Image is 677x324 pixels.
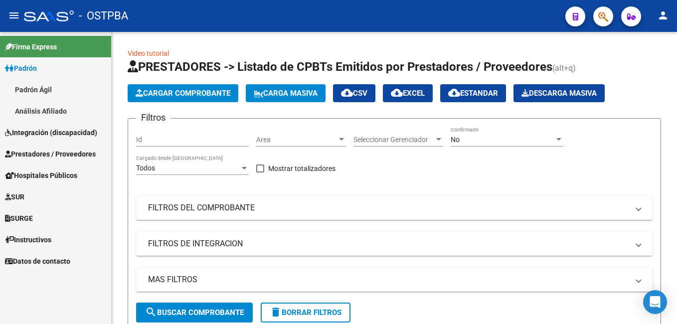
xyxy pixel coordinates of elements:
mat-expansion-panel-header: MAS FILTROS [136,268,653,292]
span: SUR [5,191,24,202]
mat-icon: delete [270,306,282,318]
span: Integración (discapacidad) [5,127,97,138]
app-download-masive: Descarga masiva de comprobantes (adjuntos) [513,84,605,102]
button: Descarga Masiva [513,84,605,102]
span: Carga Masiva [254,89,318,98]
span: Mostrar totalizadores [268,162,336,174]
span: EXCEL [391,89,425,98]
span: Estandar [448,89,498,98]
span: Firma Express [5,41,57,52]
mat-panel-title: MAS FILTROS [148,274,629,285]
span: Padrón [5,63,37,74]
span: Datos de contacto [5,256,70,267]
button: Carga Masiva [246,84,326,102]
span: Buscar Comprobante [145,308,244,317]
mat-panel-title: FILTROS DE INTEGRACION [148,238,629,249]
button: CSV [333,84,375,102]
a: Video tutorial [128,49,169,57]
span: Descarga Masiva [521,89,597,98]
span: - OSTPBA [79,5,128,27]
button: EXCEL [383,84,433,102]
span: Todos [136,164,155,172]
mat-icon: menu [8,9,20,21]
mat-panel-title: FILTROS DEL COMPROBANTE [148,202,629,213]
mat-icon: cloud_download [391,87,403,99]
span: SURGE [5,213,33,224]
span: Prestadores / Proveedores [5,149,96,160]
span: Borrar Filtros [270,308,341,317]
div: Open Intercom Messenger [643,290,667,314]
span: Instructivos [5,234,51,245]
button: Buscar Comprobante [136,303,253,323]
mat-icon: person [657,9,669,21]
mat-icon: cloud_download [341,87,353,99]
span: No [451,136,460,144]
span: Hospitales Públicos [5,170,77,181]
span: PRESTADORES -> Listado de CPBTs Emitidos por Prestadores / Proveedores [128,60,552,74]
button: Estandar [440,84,506,102]
h3: Filtros [136,111,170,125]
button: Cargar Comprobante [128,84,238,102]
span: Cargar Comprobante [136,89,230,98]
button: Borrar Filtros [261,303,350,323]
span: CSV [341,89,367,98]
mat-icon: cloud_download [448,87,460,99]
mat-icon: search [145,306,157,318]
span: Area [256,136,337,144]
mat-expansion-panel-header: FILTROS DE INTEGRACION [136,232,653,256]
span: Seleccionar Gerenciador [353,136,434,144]
mat-expansion-panel-header: FILTROS DEL COMPROBANTE [136,196,653,220]
span: (alt+q) [552,63,576,73]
